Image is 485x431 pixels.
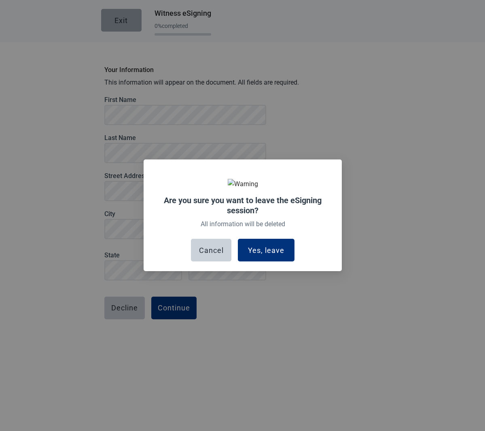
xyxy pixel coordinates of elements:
[157,196,329,216] h2: Are you sure you want to leave the eSigning session?
[227,179,258,189] img: Warning
[191,239,231,262] button: Cancel
[199,246,223,255] div: Cancel
[157,219,329,229] div: All information will be deleted
[238,239,294,262] button: Yes, leave
[248,246,284,255] div: Yes, leave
